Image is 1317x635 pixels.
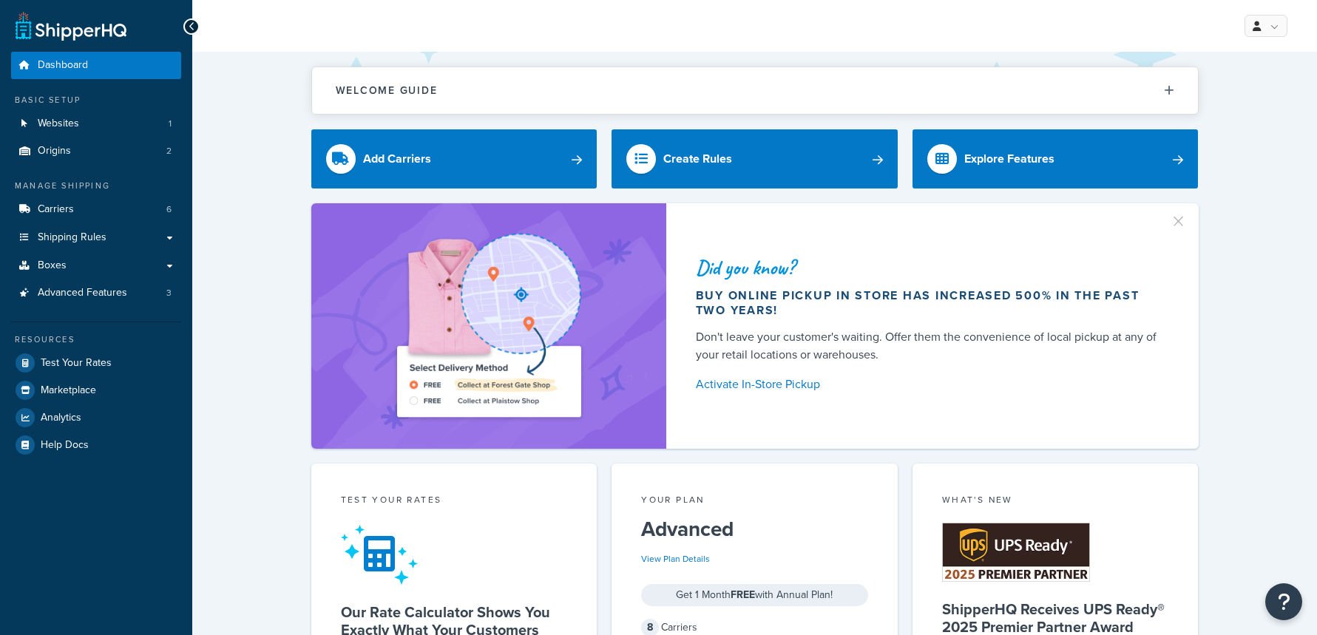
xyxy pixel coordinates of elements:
span: Websites [38,118,79,130]
span: Boxes [38,259,67,272]
span: Shipping Rules [38,231,106,244]
a: Analytics [11,404,181,431]
strong: FREE [731,587,755,602]
li: Websites [11,110,181,137]
span: Analytics [41,412,81,424]
a: Websites1 [11,110,181,137]
div: What's New [942,493,1169,510]
li: Carriers [11,196,181,223]
div: Your Plan [641,493,868,510]
span: Carriers [38,203,74,216]
h2: Welcome Guide [336,85,438,96]
div: Create Rules [663,149,732,169]
li: Advanced Features [11,279,181,307]
a: Marketplace [11,377,181,404]
span: Marketplace [41,384,96,397]
h5: Advanced [641,517,868,541]
div: Basic Setup [11,94,181,106]
a: View Plan Details [641,552,710,566]
div: Buy online pickup in store has increased 500% in the past two years! [696,288,1163,318]
a: Help Docs [11,432,181,458]
span: Dashboard [38,59,88,72]
a: Add Carriers [311,129,597,189]
button: Open Resource Center [1265,583,1302,620]
a: Advanced Features3 [11,279,181,307]
li: Origins [11,137,181,165]
div: Add Carriers [363,149,431,169]
span: 2 [166,145,172,157]
img: ad-shirt-map-b0359fc47e01cab431d101c4b569394f6a03f54285957d908178d52f29eb9668.png [355,225,623,427]
div: Explore Features [964,149,1054,169]
div: Resources [11,333,181,346]
a: Activate In-Store Pickup [696,374,1163,395]
span: 3 [166,287,172,299]
div: Test your rates [341,493,568,510]
button: Welcome Guide [312,67,1198,114]
div: Don't leave your customer's waiting. Offer them the convenience of local pickup at any of your re... [696,328,1163,364]
a: Explore Features [913,129,1199,189]
div: Did you know? [696,257,1163,278]
span: Test Your Rates [41,357,112,370]
a: Dashboard [11,52,181,79]
span: 6 [166,203,172,216]
span: Origins [38,145,71,157]
a: Test Your Rates [11,350,181,376]
div: Get 1 Month with Annual Plan! [641,584,868,606]
a: Origins2 [11,137,181,165]
span: Advanced Features [38,287,127,299]
span: 1 [169,118,172,130]
a: Create Rules [612,129,898,189]
a: Boxes [11,252,181,279]
a: Shipping Rules [11,224,181,251]
span: Help Docs [41,439,89,452]
a: Carriers6 [11,196,181,223]
div: Manage Shipping [11,180,181,192]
